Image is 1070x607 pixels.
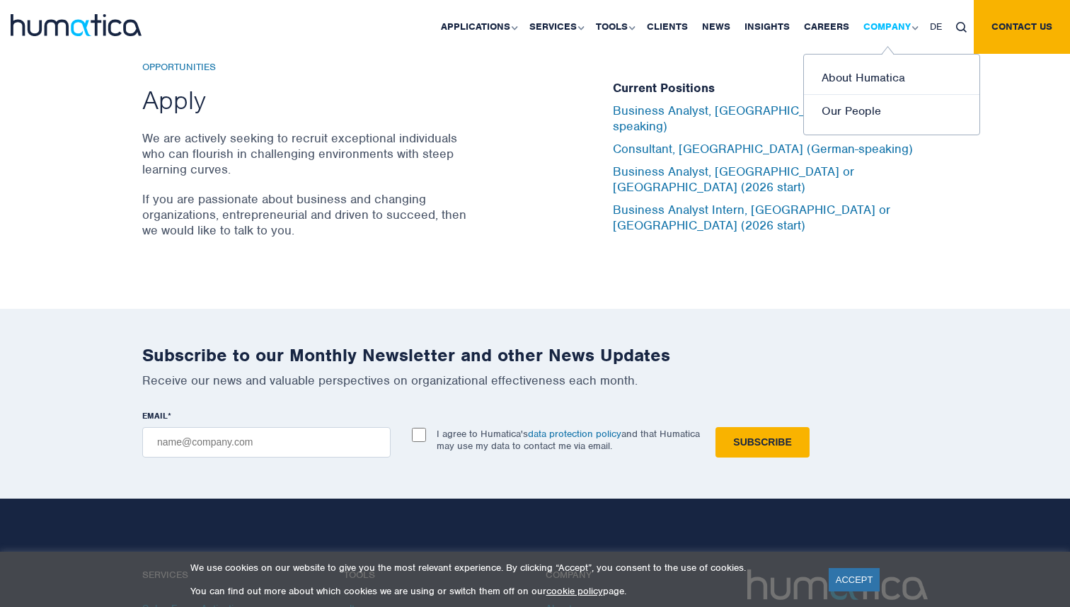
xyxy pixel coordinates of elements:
[613,164,854,195] a: Business Analyst, [GEOGRAPHIC_DATA] or [GEOGRAPHIC_DATA] (2026 start)
[142,84,471,116] h2: Apply
[142,373,928,388] p: Receive our news and valuable perspectives on organizational effectiveness each month.
[613,81,928,96] h5: Current Positions
[613,141,913,157] a: Consultant, [GEOGRAPHIC_DATA] (German-speaking)
[142,410,168,421] span: EMAIL
[142,191,471,238] p: If you are passionate about business and changing organizations, entrepreneurial and driven to su...
[142,344,928,366] h2: Subscribe to our Monthly Newsletter and other News Updates
[190,585,811,597] p: You can find out more about which cookies we are using or switch them off on our page.
[437,428,700,452] p: I agree to Humatica's and that Humatica may use my data to contact me via email.
[142,130,471,177] p: We are actively seeking to recruit exceptional individuals who can flourish in challenging enviro...
[546,585,603,597] a: cookie policy
[804,95,979,127] a: Our People
[11,14,142,36] img: logo
[613,202,890,233] a: Business Analyst Intern, [GEOGRAPHIC_DATA] or [GEOGRAPHIC_DATA] (2026 start)
[142,62,471,74] h6: Opportunities
[412,428,426,442] input: I agree to Humatica'sdata protection policyand that Humatica may use my data to contact me via em...
[142,427,391,458] input: name@company.com
[829,568,880,591] a: ACCEPT
[930,21,942,33] span: DE
[528,428,621,440] a: data protection policy
[613,103,894,134] a: Business Analyst, [GEOGRAPHIC_DATA] (German-speaking)
[804,62,979,95] a: About Humatica
[715,427,809,458] input: Subscribe
[956,22,967,33] img: search_icon
[190,562,811,574] p: We use cookies on our website to give you the most relevant experience. By clicking “Accept”, you...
